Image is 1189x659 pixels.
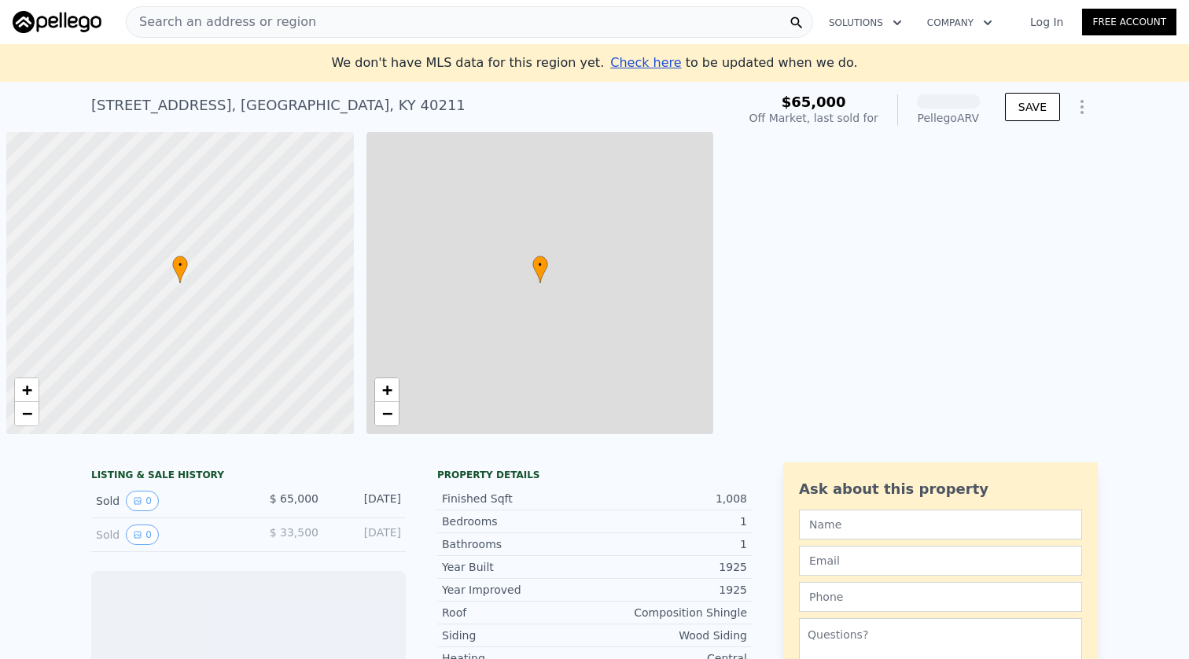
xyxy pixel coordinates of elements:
[610,53,857,72] div: to be updated when we do.
[442,536,594,552] div: Bathrooms
[594,491,747,506] div: 1,008
[96,525,236,545] div: Sold
[172,258,188,272] span: •
[532,256,548,283] div: •
[799,546,1082,576] input: Email
[442,514,594,529] div: Bedrooms
[270,526,318,539] span: $ 33,500
[91,94,466,116] div: [STREET_ADDRESS] , [GEOGRAPHIC_DATA] , KY 40211
[610,55,681,70] span: Check here
[375,378,399,402] a: Zoom in
[799,510,1082,539] input: Name
[126,491,159,511] button: View historical data
[532,258,548,272] span: •
[917,110,980,126] div: Pellego ARV
[331,53,857,72] div: We don't have MLS data for this region yet.
[442,491,594,506] div: Finished Sqft
[782,94,846,110] span: $65,000
[13,11,101,33] img: Pellego
[375,402,399,425] a: Zoom out
[799,582,1082,612] input: Phone
[172,256,188,283] div: •
[816,9,915,37] button: Solutions
[594,582,747,598] div: 1925
[1066,91,1098,123] button: Show Options
[15,402,39,425] a: Zoom out
[96,491,236,511] div: Sold
[331,525,401,545] div: [DATE]
[1005,93,1060,121] button: SAVE
[594,536,747,552] div: 1
[437,469,752,481] div: Property details
[594,628,747,643] div: Wood Siding
[1011,14,1082,30] a: Log In
[331,491,401,511] div: [DATE]
[127,13,316,31] span: Search an address or region
[799,478,1082,500] div: Ask about this property
[381,403,392,423] span: −
[15,378,39,402] a: Zoom in
[91,469,406,484] div: LISTING & SALE HISTORY
[749,110,878,126] div: Off Market, last sold for
[442,582,594,598] div: Year Improved
[442,628,594,643] div: Siding
[915,9,1005,37] button: Company
[126,525,159,545] button: View historical data
[594,559,747,575] div: 1925
[22,380,32,399] span: +
[594,605,747,620] div: Composition Shingle
[22,403,32,423] span: −
[442,559,594,575] div: Year Built
[1082,9,1176,35] a: Free Account
[270,492,318,505] span: $ 65,000
[594,514,747,529] div: 1
[442,605,594,620] div: Roof
[381,380,392,399] span: +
